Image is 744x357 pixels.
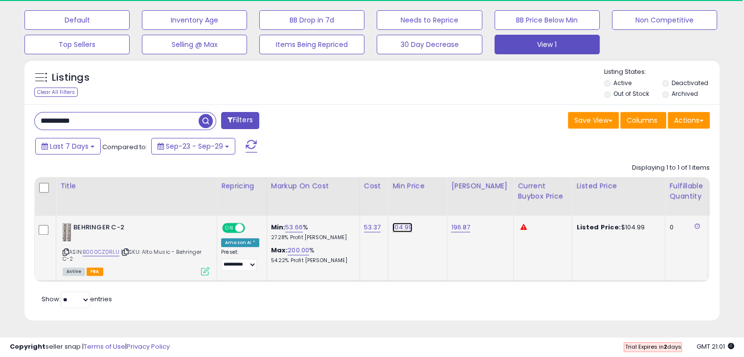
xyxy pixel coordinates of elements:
button: 30 Day Decrease [377,35,482,54]
div: Cost [364,181,384,191]
div: Current Buybox Price [518,181,568,201]
button: Inventory Age [142,10,247,30]
div: Displaying 1 to 1 of 1 items [632,163,710,173]
span: Sep-23 - Sep-29 [166,141,223,151]
div: % [271,223,352,241]
button: Items Being Repriced [259,35,364,54]
button: View 1 [495,35,600,54]
label: Active [613,79,631,87]
button: Save View [568,112,619,129]
div: $104.99 [576,223,657,232]
span: Last 7 Days [50,141,89,151]
a: B000CZ0RLU [83,248,119,256]
label: Out of Stock [613,89,649,98]
button: Selling @ Max [142,35,247,54]
b: Min: [271,223,286,232]
button: BB Drop in 7d [259,10,364,30]
a: 200.00 [288,245,309,255]
label: Archived [671,89,698,98]
th: The percentage added to the cost of goods (COGS) that forms the calculator for Min & Max prices. [267,177,360,216]
button: Non Competitive [612,10,717,30]
span: 2025-10-7 21:01 GMT [697,342,734,351]
button: Columns [620,112,666,129]
span: Compared to: [102,142,147,152]
div: seller snap | | [10,342,170,352]
div: Listed Price [576,181,661,191]
a: 53.37 [364,223,381,232]
img: 31-Z5uJk2lL._SL40_.jpg [63,223,71,243]
b: Max: [271,245,288,255]
span: Columns [627,115,657,125]
a: 196.87 [451,223,470,232]
button: Actions [668,112,710,129]
div: [PERSON_NAME] [451,181,509,191]
a: Privacy Policy [127,342,170,351]
b: BEHRINGER C-2 [73,223,192,235]
div: Repricing [221,181,263,191]
span: ON [223,224,235,232]
div: Preset: [221,249,259,271]
p: 27.28% Profit [PERSON_NAME] [271,234,352,241]
button: Needs to Reprice [377,10,482,30]
button: Filters [221,112,259,129]
p: 54.22% Profit [PERSON_NAME] [271,257,352,264]
a: 53.66 [285,223,303,232]
div: % [271,246,352,264]
a: Terms of Use [84,342,125,351]
button: Default [24,10,130,30]
div: ASIN: [63,223,209,274]
button: Top Sellers [24,35,130,54]
div: Min Price [392,181,443,191]
div: Title [60,181,213,191]
button: Last 7 Days [35,138,101,155]
span: FBA [87,268,103,276]
button: BB Price Below Min [495,10,600,30]
span: | SKU: Alto Music - Behringer C-2 [63,248,202,263]
span: Trial Expires in days [625,343,681,351]
p: Listing States: [604,67,720,77]
button: Sep-23 - Sep-29 [151,138,235,155]
span: All listings currently available for purchase on Amazon [63,268,85,276]
strong: Copyright [10,342,45,351]
span: OFF [244,224,259,232]
div: 0 [669,223,699,232]
div: Clear All Filters [34,88,78,97]
div: Markup on Cost [271,181,356,191]
h5: Listings [52,71,90,85]
b: Listed Price: [576,223,621,232]
span: Show: entries [42,294,112,304]
label: Deactivated [671,79,708,87]
div: Fulfillable Quantity [669,181,703,201]
a: 104.99 [392,223,412,232]
b: 2 [663,343,667,351]
div: Amazon AI * [221,238,259,247]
